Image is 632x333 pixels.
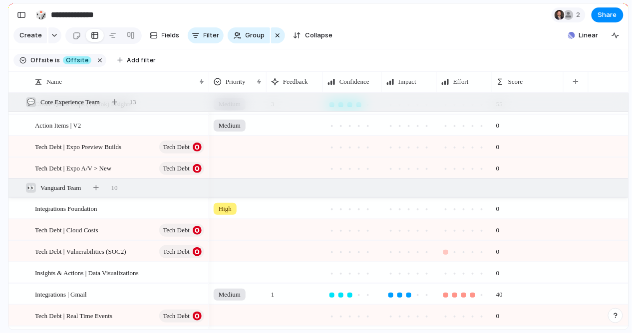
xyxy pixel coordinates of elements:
[163,162,190,175] span: Tech Debt
[40,97,100,107] span: Core Experience Team
[246,30,265,40] span: Group
[127,56,156,65] span: Add filter
[35,245,126,257] span: Tech Debt | Vulnerabilities (SOC2)
[305,30,332,40] span: Collapse
[564,28,603,43] button: Linear
[283,77,308,87] span: Feedback
[19,30,42,40] span: Create
[13,27,47,43] button: Create
[55,56,60,65] span: is
[492,241,504,257] span: 0
[492,220,504,235] span: 0
[35,141,121,152] span: Tech Debt | Expo Preview Builds
[204,30,220,40] span: Filter
[159,224,204,237] button: Tech Debt
[66,56,88,65] span: Offsite
[35,8,46,21] div: 🎲
[162,30,180,40] span: Fields
[61,55,93,66] button: Offsite
[35,162,111,173] span: Tech Debt | Expo A/V > New
[289,27,336,43] button: Collapse
[33,7,49,23] button: 🎲
[163,245,190,259] span: Tech Debt
[40,183,81,193] span: Vanguard Team
[35,202,97,214] span: Integrations Foundation
[453,77,469,87] span: Effort
[579,30,599,40] span: Linear
[592,7,624,22] button: Share
[228,27,270,43] button: Group
[219,204,232,214] span: High
[163,309,190,323] span: Tech Debt
[492,306,504,321] span: 0
[163,223,190,237] span: Tech Debt
[35,267,139,278] span: Insights & Actions | Data Visualizations
[492,284,507,300] span: 40
[492,158,504,173] span: 0
[111,53,162,67] button: Add filter
[492,137,504,152] span: 0
[492,115,504,131] span: 0
[577,10,584,20] span: 2
[35,288,87,300] span: Integrations | Gmail
[35,119,81,131] span: Action Items | V2
[267,284,279,300] span: 1
[26,97,36,107] div: 💬
[508,77,523,87] span: Score
[398,77,416,87] span: Impact
[26,183,36,193] div: 👀
[492,198,504,214] span: 0
[111,183,118,193] span: 10
[492,263,504,278] span: 0
[188,27,224,43] button: Filter
[46,77,62,87] span: Name
[30,56,53,65] span: Offsite
[163,140,190,154] span: Tech Debt
[219,290,241,300] span: Medium
[339,77,369,87] span: Confidence
[219,121,241,131] span: Medium
[226,77,246,87] span: Priority
[146,27,184,43] button: Fields
[35,224,98,235] span: Tech Debt | Cloud Costs
[159,310,204,323] button: Tech Debt
[159,162,204,175] button: Tech Debt
[130,97,136,107] span: 13
[35,310,112,321] span: Tech Debt | Real Time Events
[159,245,204,258] button: Tech Debt
[598,10,617,20] span: Share
[53,55,62,66] button: is
[159,141,204,154] button: Tech Debt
